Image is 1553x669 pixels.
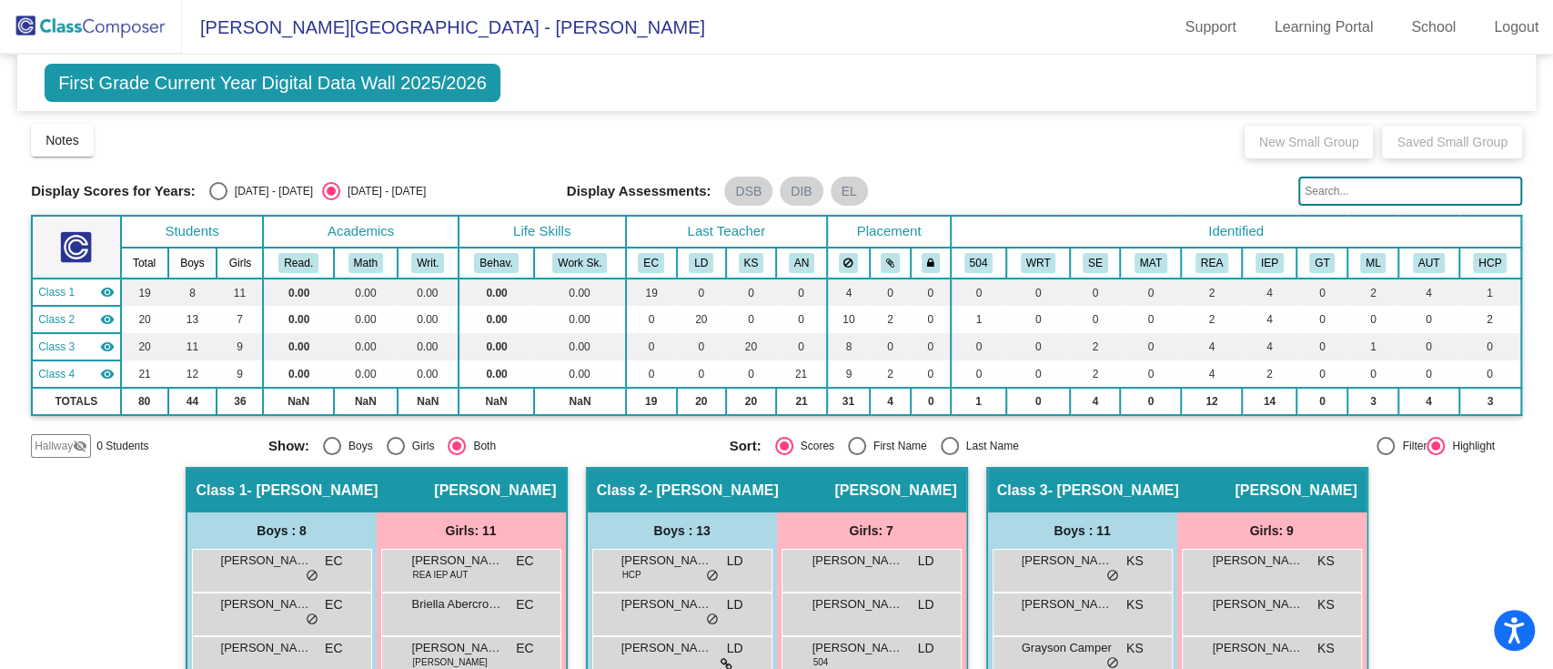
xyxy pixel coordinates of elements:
[726,248,776,279] th: Katy Spiller
[677,279,726,306] td: 0
[306,613,318,627] span: do_not_disturb_alt
[221,552,312,570] span: [PERSON_NAME]
[334,388,398,415] td: NaN
[1134,253,1167,273] button: MAT
[1445,438,1495,454] div: Highlight
[45,64,500,102] span: First Grade Current Year Digital Data Wall 2025/2026
[168,360,217,388] td: 12
[621,552,712,570] span: [PERSON_NAME]
[217,248,263,279] th: Girls
[1347,306,1398,333] td: 0
[951,388,1006,415] td: 1
[1120,333,1181,360] td: 0
[951,216,1521,248] th: Identified
[1317,595,1335,614] span: KS
[1181,279,1242,306] td: 2
[1006,333,1071,360] td: 0
[325,639,342,658] span: EC
[951,333,1006,360] td: 0
[466,438,496,454] div: Both
[597,481,648,500] span: Class 2
[1317,639,1335,658] span: KS
[951,248,1006,279] th: 504 Plan
[45,133,79,147] span: Notes
[1006,248,1071,279] th: Writing Plan
[398,333,459,360] td: 0.00
[168,388,217,415] td: 44
[121,279,168,306] td: 19
[1473,253,1507,273] button: HCP
[1459,248,1521,279] th: Health Care Action Plan
[1242,388,1296,415] td: 14
[1459,279,1521,306] td: 1
[405,438,435,454] div: Girls
[726,306,776,333] td: 0
[827,279,870,306] td: 4
[398,388,459,415] td: NaN
[1296,360,1347,388] td: 0
[1296,248,1347,279] th: Gifted and Talented
[1006,388,1071,415] td: 0
[1256,253,1284,273] button: IEP
[870,388,911,415] td: 4
[621,595,712,613] span: [PERSON_NAME]
[1317,552,1335,571] span: KS
[777,512,966,549] div: Girls: 7
[648,481,779,500] span: - [PERSON_NAME]
[474,253,518,273] button: Behav.
[221,639,312,657] span: [PERSON_NAME]
[1398,360,1458,388] td: 0
[870,306,911,333] td: 2
[268,438,309,454] span: Show:
[827,333,870,360] td: 8
[334,279,398,306] td: 0.00
[1242,306,1296,333] td: 4
[1070,248,1120,279] th: Social Emotional Challenges
[1022,552,1113,570] span: [PERSON_NAME]
[1171,13,1251,42] a: Support
[827,306,870,333] td: 10
[459,360,535,388] td: 0.00
[1083,253,1108,273] button: SE
[278,253,318,273] button: Read.
[964,253,993,273] button: 504
[730,438,761,454] span: Sort:
[1242,248,1296,279] th: Individualized Education Plan
[121,360,168,388] td: 21
[726,360,776,388] td: 0
[706,569,719,583] span: do_not_disturb_alt
[398,360,459,388] td: 0.00
[1459,306,1521,333] td: 2
[459,388,535,415] td: NaN
[730,437,1177,455] mat-radio-group: Select an option
[959,438,1019,454] div: Last Name
[951,306,1006,333] td: 1
[263,279,333,306] td: 0.00
[411,253,444,273] button: Writ.
[1021,253,1056,273] button: WRT
[1398,306,1458,333] td: 0
[827,216,951,248] th: Placement
[727,639,743,658] span: LD
[334,306,398,333] td: 0.00
[1347,388,1398,415] td: 3
[217,333,263,360] td: 9
[1070,306,1120,333] td: 0
[263,216,458,248] th: Academics
[677,388,726,415] td: 20
[626,333,677,360] td: 0
[724,177,772,206] mat-chip: DSB
[1106,569,1119,583] span: do_not_disturb_alt
[1242,279,1296,306] td: 4
[776,306,827,333] td: 0
[1347,279,1398,306] td: 2
[831,177,868,206] mat-chip: EL
[1242,333,1296,360] td: 4
[789,253,814,273] button: AN
[1260,13,1388,42] a: Learning Portal
[1459,360,1521,388] td: 0
[38,339,75,355] span: Class 3
[32,279,120,306] td: Erica Cromer - Cromer
[100,312,115,327] mat-icon: visibility
[918,552,934,571] span: LD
